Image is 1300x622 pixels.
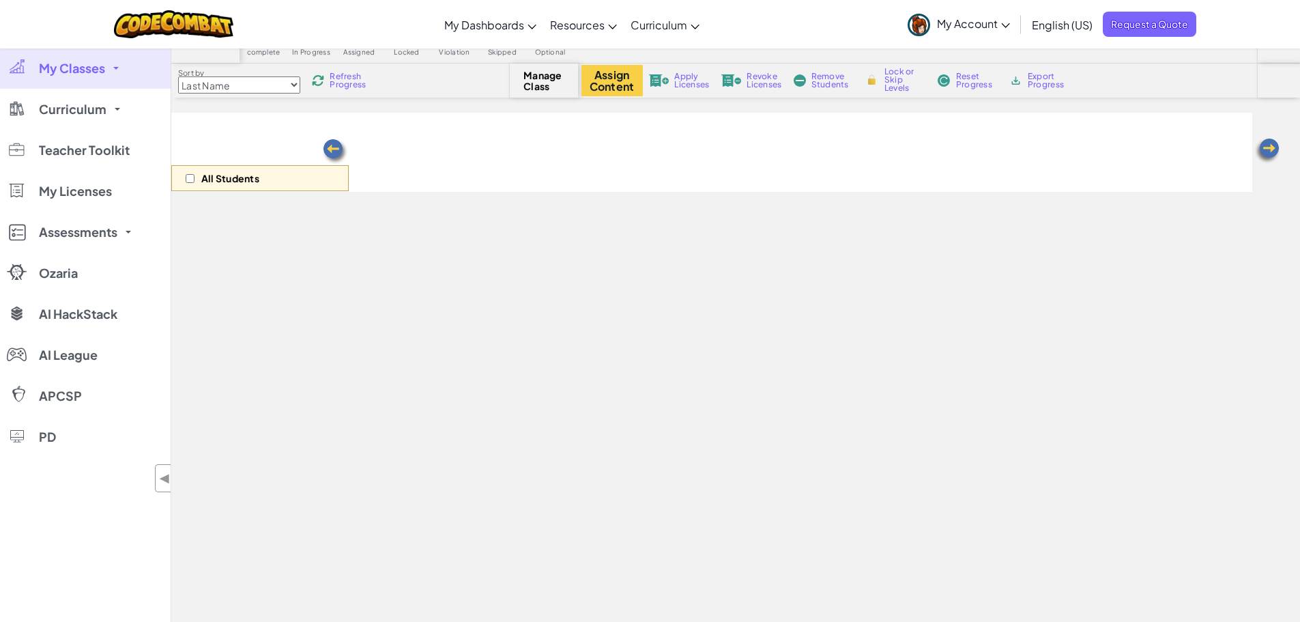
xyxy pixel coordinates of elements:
span: My Account [937,16,1010,31]
span: Refresh Progress [330,72,372,89]
p: All Students [201,173,259,184]
span: Violation [439,48,470,56]
a: Resources [543,6,624,43]
span: Apply Licenses [674,72,709,89]
button: Assign Content [581,65,643,96]
img: Arrow_Left.png [1254,137,1281,165]
img: IconReload.svg [312,74,324,87]
span: ◀ [159,468,171,488]
span: My Licenses [39,185,112,197]
img: IconLock.svg [865,74,879,86]
span: Optional [535,48,566,56]
img: avatar [908,14,930,36]
span: Teacher Toolkit [39,144,130,156]
span: My Dashboards [444,18,524,32]
a: English (US) [1025,6,1099,43]
span: English (US) [1032,18,1093,32]
a: My Account [901,3,1017,46]
span: In Progress [292,48,330,56]
span: Reset Progress [956,72,997,89]
span: Assessments [39,226,117,238]
img: IconRemoveStudents.svg [794,74,806,87]
span: Locked [394,48,419,56]
span: Curriculum [39,103,106,115]
span: My Classes [39,62,105,74]
img: IconLicenseApply.svg [649,74,669,87]
img: IconArchive.svg [1009,74,1022,87]
span: Ozaria [39,267,78,279]
span: complete [247,48,280,56]
a: My Dashboards [437,6,543,43]
img: IconReset.svg [937,74,951,87]
span: Export Progress [1028,72,1069,89]
span: Revoke Licenses [747,72,781,89]
img: Arrow_Left.png [321,138,349,165]
span: Lock or Skip Levels [884,68,925,92]
span: Assigned [343,48,375,56]
a: Curriculum [624,6,706,43]
img: IconLicenseRevoke.svg [721,74,742,87]
span: AI League [39,349,98,361]
label: Sort by [178,68,300,79]
span: Curriculum [631,18,687,32]
span: Remove Students [811,72,852,89]
a: Request a Quote [1103,12,1196,37]
span: Resources [550,18,605,32]
span: Skipped [488,48,517,56]
img: CodeCombat logo [114,10,233,38]
span: Manage Class [523,70,564,91]
span: AI HackStack [39,308,117,320]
